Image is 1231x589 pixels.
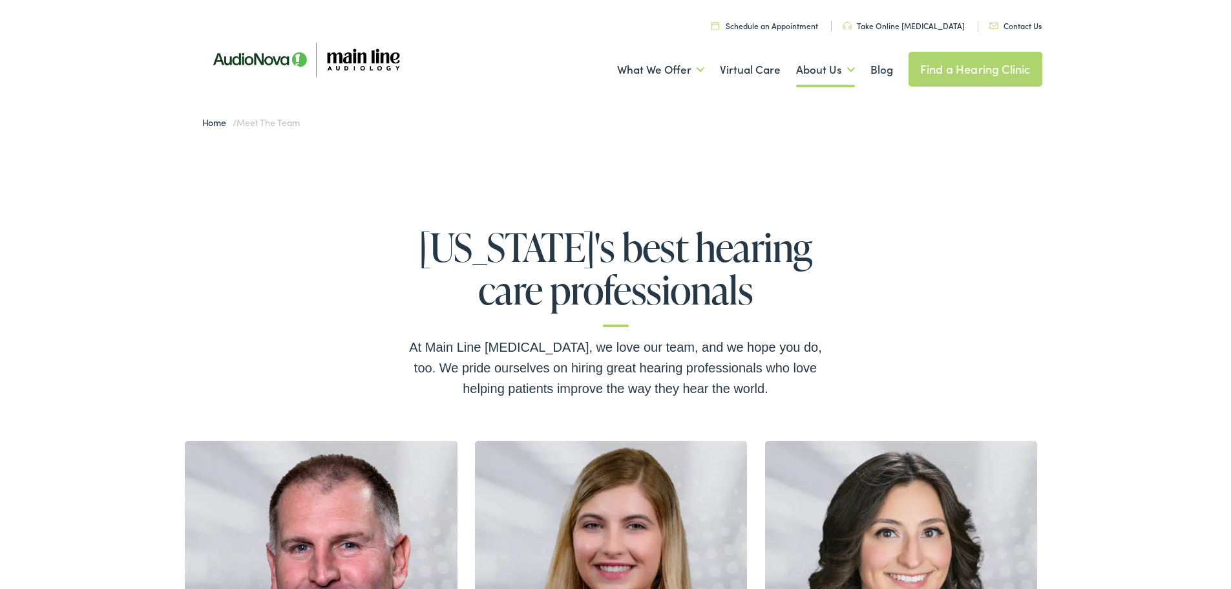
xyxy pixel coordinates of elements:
[989,20,1042,31] a: Contact Us
[909,52,1042,87] a: Find a Hearing Clinic
[870,46,893,94] a: Blog
[202,116,233,129] a: Home
[409,226,823,327] h1: [US_STATE]'s best hearing care professionals
[989,23,998,29] img: utility icon
[409,337,823,399] div: At Main Line [MEDICAL_DATA], we love our team, and we hope you do, too. We pride ourselves on hir...
[843,20,965,31] a: Take Online [MEDICAL_DATA]
[711,20,818,31] a: Schedule an Appointment
[202,116,300,129] span: /
[843,22,852,30] img: utility icon
[237,116,299,129] span: Meet the Team
[796,46,855,94] a: About Us
[617,46,704,94] a: What We Offer
[711,21,719,30] img: utility icon
[720,46,781,94] a: Virtual Care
